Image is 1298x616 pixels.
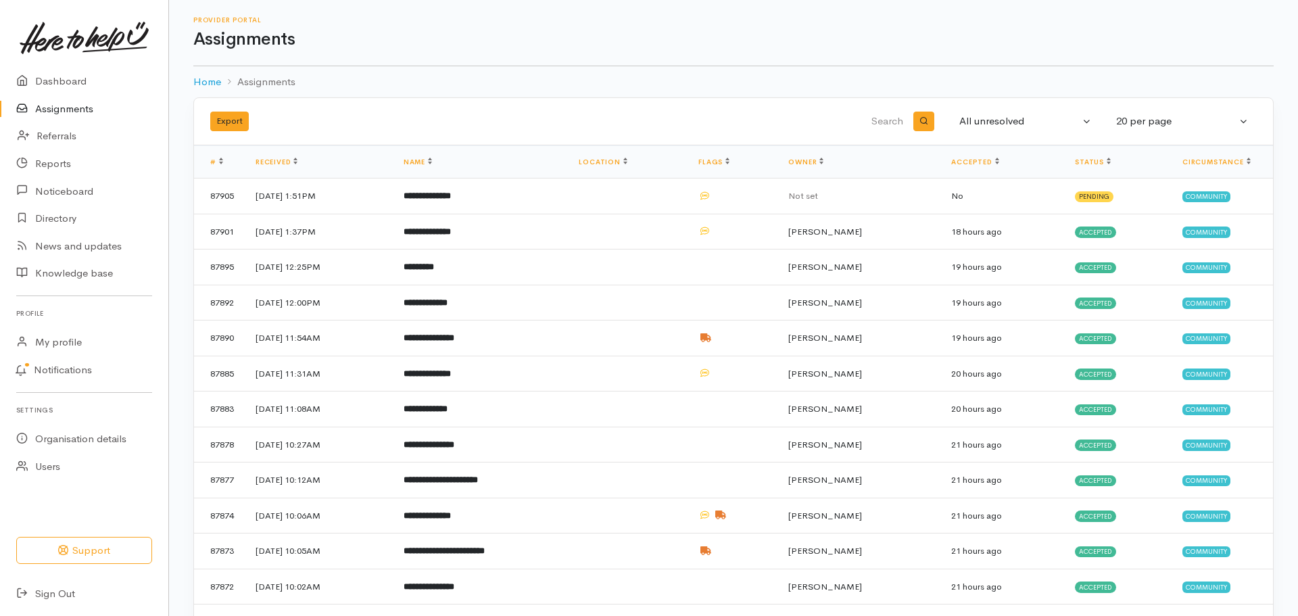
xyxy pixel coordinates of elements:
[698,158,729,166] a: Flags
[1182,440,1230,450] span: Community
[194,214,245,250] td: 87901
[194,356,245,392] td: 87885
[788,368,862,379] span: [PERSON_NAME]
[1075,582,1116,592] span: Accepted
[581,105,906,138] input: Search
[245,427,393,463] td: [DATE] 10:27AM
[788,226,862,237] span: [PERSON_NAME]
[1075,333,1116,344] span: Accepted
[951,368,1002,379] time: 20 hours ago
[245,356,393,392] td: [DATE] 11:31AM
[788,190,818,202] span: Not set
[951,158,999,166] a: Accepted
[788,510,862,521] span: [PERSON_NAME]
[245,534,393,569] td: [DATE] 10:05AM
[16,304,152,323] h6: Profile
[16,537,152,565] button: Support
[193,30,1274,49] h1: Assignments
[1075,191,1113,202] span: Pending
[951,403,1002,414] time: 20 hours ago
[1182,546,1230,557] span: Community
[256,158,297,166] a: Received
[245,179,393,214] td: [DATE] 1:51PM
[959,114,1080,129] div: All unresolved
[194,285,245,321] td: 87892
[1182,404,1230,415] span: Community
[1075,440,1116,450] span: Accepted
[245,250,393,285] td: [DATE] 12:25PM
[951,297,1002,308] time: 19 hours ago
[245,392,393,427] td: [DATE] 11:08AM
[1182,227,1230,237] span: Community
[1108,108,1257,135] button: 20 per page
[951,261,1002,273] time: 19 hours ago
[1182,511,1230,521] span: Community
[194,321,245,356] td: 87890
[1182,262,1230,273] span: Community
[788,581,862,592] span: [PERSON_NAME]
[404,158,432,166] a: Name
[194,427,245,463] td: 87878
[194,569,245,605] td: 87872
[1182,475,1230,486] span: Community
[1182,369,1230,379] span: Community
[1182,191,1230,202] span: Community
[221,74,295,90] li: Assignments
[788,403,862,414] span: [PERSON_NAME]
[1075,475,1116,486] span: Accepted
[194,250,245,285] td: 87895
[788,297,862,308] span: [PERSON_NAME]
[951,226,1002,237] time: 18 hours ago
[1075,404,1116,415] span: Accepted
[1116,114,1236,129] div: 20 per page
[245,463,393,498] td: [DATE] 10:12AM
[1075,298,1116,308] span: Accepted
[788,439,862,450] span: [PERSON_NAME]
[788,474,862,485] span: [PERSON_NAME]
[1182,158,1251,166] a: Circumstance
[194,179,245,214] td: 87905
[210,158,223,166] a: #
[245,498,393,534] td: [DATE] 10:06AM
[1182,582,1230,592] span: Community
[951,190,963,202] span: No
[210,112,249,131] button: Export
[194,463,245,498] td: 87877
[951,581,1002,592] time: 21 hours ago
[193,74,221,90] a: Home
[788,261,862,273] span: [PERSON_NAME]
[1075,546,1116,557] span: Accepted
[193,16,1274,24] h6: Provider Portal
[579,158,627,166] a: Location
[245,214,393,250] td: [DATE] 1:37PM
[788,332,862,343] span: [PERSON_NAME]
[245,569,393,605] td: [DATE] 10:02AM
[1075,262,1116,273] span: Accepted
[951,510,1002,521] time: 21 hours ago
[1182,298,1230,308] span: Community
[788,545,862,556] span: [PERSON_NAME]
[16,401,152,419] h6: Settings
[194,498,245,534] td: 87874
[951,439,1002,450] time: 21 hours ago
[194,392,245,427] td: 87883
[245,321,393,356] td: [DATE] 11:54AM
[1075,158,1111,166] a: Status
[951,108,1100,135] button: All unresolved
[1075,227,1116,237] span: Accepted
[1075,369,1116,379] span: Accepted
[194,534,245,569] td: 87873
[1182,333,1230,344] span: Community
[951,545,1002,556] time: 21 hours ago
[951,474,1002,485] time: 21 hours ago
[193,66,1274,98] nav: breadcrumb
[788,158,823,166] a: Owner
[951,332,1002,343] time: 19 hours ago
[1075,511,1116,521] span: Accepted
[245,285,393,321] td: [DATE] 12:00PM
